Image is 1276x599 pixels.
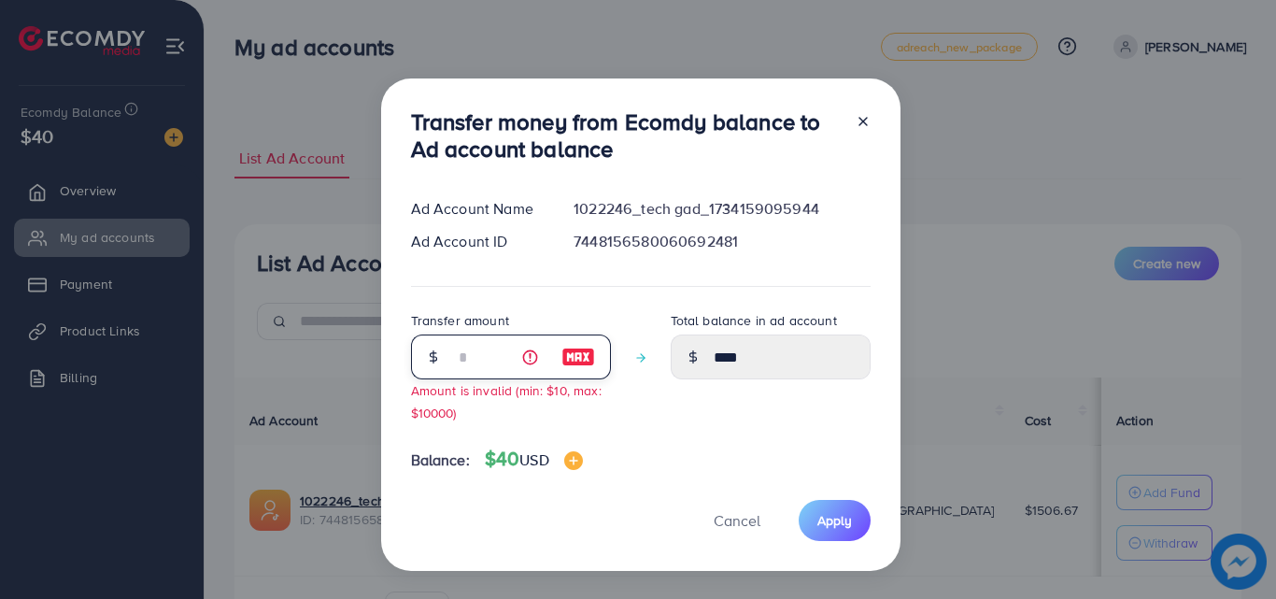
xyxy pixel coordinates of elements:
[485,448,583,471] h4: $40
[690,500,784,540] button: Cancel
[396,231,560,252] div: Ad Account ID
[564,451,583,470] img: image
[561,346,595,368] img: image
[559,231,885,252] div: 7448156580060692481
[799,500,871,540] button: Apply
[411,449,470,471] span: Balance:
[671,311,837,330] label: Total balance in ad account
[519,449,548,470] span: USD
[714,510,760,531] span: Cancel
[396,198,560,220] div: Ad Account Name
[817,511,852,530] span: Apply
[411,108,841,163] h3: Transfer money from Ecomdy balance to Ad account balance
[559,198,885,220] div: 1022246_tech gad_1734159095944
[411,381,602,421] small: Amount is invalid (min: $10, max: $10000)
[411,311,509,330] label: Transfer amount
